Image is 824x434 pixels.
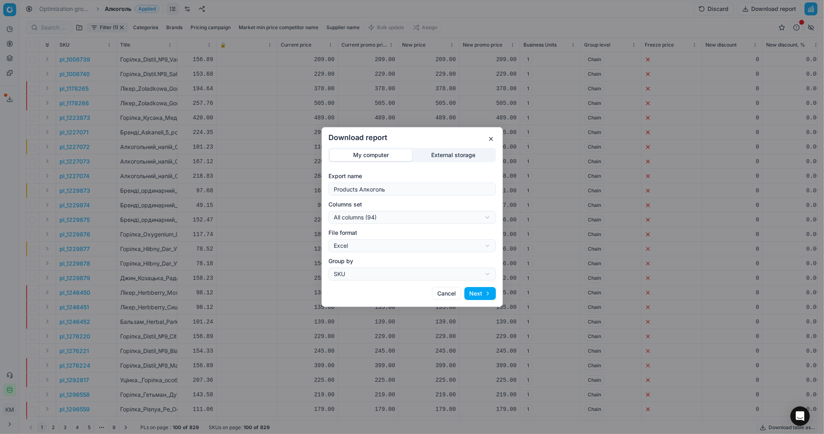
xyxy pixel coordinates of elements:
h2: Download report [328,134,496,141]
label: Group by [328,257,496,265]
label: Export name [328,172,496,180]
button: External storage [412,149,495,161]
label: File format [328,229,496,237]
button: Cancel [432,287,461,300]
label: Columns set [328,200,496,208]
button: Next [464,287,496,300]
button: My computer [330,149,412,161]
